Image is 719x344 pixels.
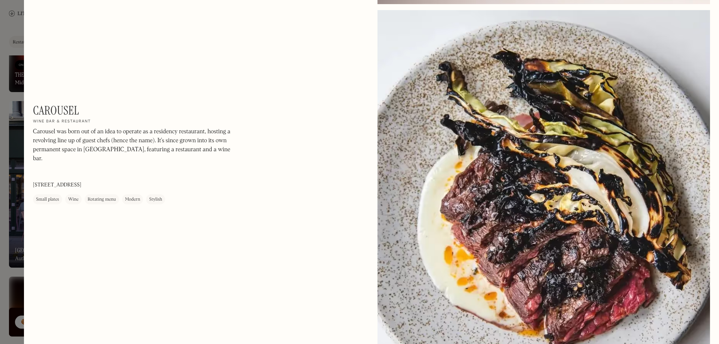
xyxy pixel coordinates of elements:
[88,196,116,203] div: Rotating menu
[33,167,235,176] p: ‍
[68,196,79,203] div: Wine
[149,196,162,203] div: Stylish
[33,127,235,163] p: Carousel was born out of an idea to operate as a residency restaurant, hosting a revolving line u...
[33,103,79,118] h1: Carousel
[33,119,91,124] h2: Wine bar & restaurant
[33,181,81,189] p: [STREET_ADDRESS]
[125,196,140,203] div: Modern
[36,196,59,203] div: Small plates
